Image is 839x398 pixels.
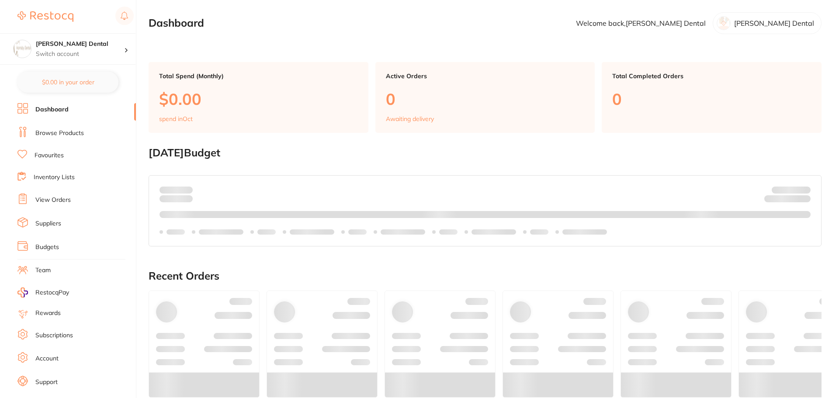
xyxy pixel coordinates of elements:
[149,270,822,282] h2: Recent Orders
[36,40,124,48] h4: Hornsby Dental
[17,72,118,93] button: $0.00 in your order
[35,309,61,318] a: Rewards
[290,228,334,235] p: Labels extended
[257,228,276,235] p: Labels
[17,287,69,298] a: RestocqPay
[602,62,822,133] a: Total Completed Orders0
[35,378,58,387] a: Support
[159,115,193,122] p: spend in Oct
[36,50,124,59] p: Switch account
[149,62,368,133] a: Total Spend (Monthly)$0.00spend inOct
[35,129,84,138] a: Browse Products
[386,90,585,108] p: 0
[795,197,811,204] strong: $0.00
[149,17,204,29] h2: Dashboard
[159,194,193,204] p: month
[199,228,243,235] p: Labels extended
[772,186,811,193] p: Budget:
[612,90,811,108] p: 0
[386,73,585,80] p: Active Orders
[734,19,814,27] p: [PERSON_NAME] Dental
[794,186,811,194] strong: $NaN
[17,11,73,22] img: Restocq Logo
[472,228,516,235] p: Labels extended
[17,287,28,298] img: RestocqPay
[35,266,51,275] a: Team
[35,243,59,252] a: Budgets
[35,196,71,204] a: View Orders
[439,228,458,235] p: Labels
[166,228,185,235] p: Labels
[386,115,434,122] p: Awaiting delivery
[576,19,706,27] p: Welcome back, [PERSON_NAME] Dental
[35,331,73,340] a: Subscriptions
[35,219,61,228] a: Suppliers
[14,40,31,58] img: Hornsby Dental
[177,186,193,194] strong: $0.00
[35,288,69,297] span: RestocqPay
[159,73,358,80] p: Total Spend (Monthly)
[159,90,358,108] p: $0.00
[562,228,607,235] p: Labels extended
[35,354,59,363] a: Account
[375,62,595,133] a: Active Orders0Awaiting delivery
[530,228,548,235] p: Labels
[348,228,367,235] p: Labels
[612,73,811,80] p: Total Completed Orders
[149,147,822,159] h2: [DATE] Budget
[381,228,425,235] p: Labels extended
[159,186,193,193] p: Spent:
[17,7,73,27] a: Restocq Logo
[35,151,64,160] a: Favourites
[34,173,75,182] a: Inventory Lists
[35,105,69,114] a: Dashboard
[764,194,811,204] p: Remaining:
